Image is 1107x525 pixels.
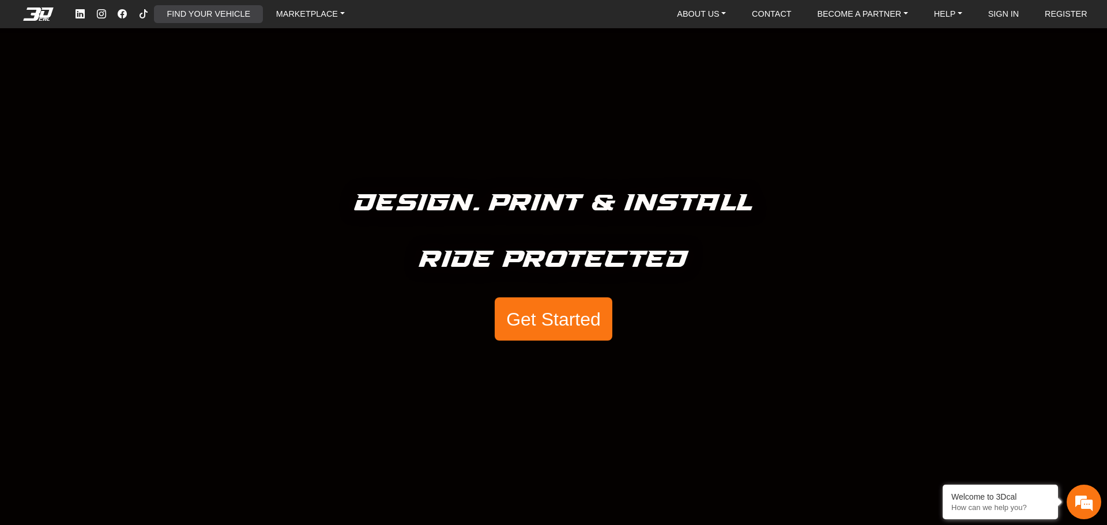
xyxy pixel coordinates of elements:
[77,61,211,75] div: Chat with us now
[495,297,612,341] button: Get Started
[929,5,967,23] a: HELP
[951,492,1049,501] div: Welcome to 3Dcal
[148,341,220,376] div: Articles
[951,503,1049,512] p: How can we help you?
[77,341,149,376] div: FAQs
[6,361,77,369] span: Conversation
[272,5,349,23] a: MARKETPLACE
[6,300,220,341] textarea: Type your message and hit 'Enter'
[163,5,255,23] a: FIND YOUR VEHICLE
[672,5,731,23] a: ABOUT US
[984,5,1024,23] a: SIGN IN
[13,59,30,77] div: Navigation go back
[67,135,159,245] span: We're online!
[189,6,217,33] div: Minimize live chat window
[355,184,753,222] h5: Design. Print & Install
[1040,5,1092,23] a: REGISTER
[419,241,688,279] h5: Ride Protected
[812,5,912,23] a: BECOME A PARTNER
[747,5,796,23] a: CONTACT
